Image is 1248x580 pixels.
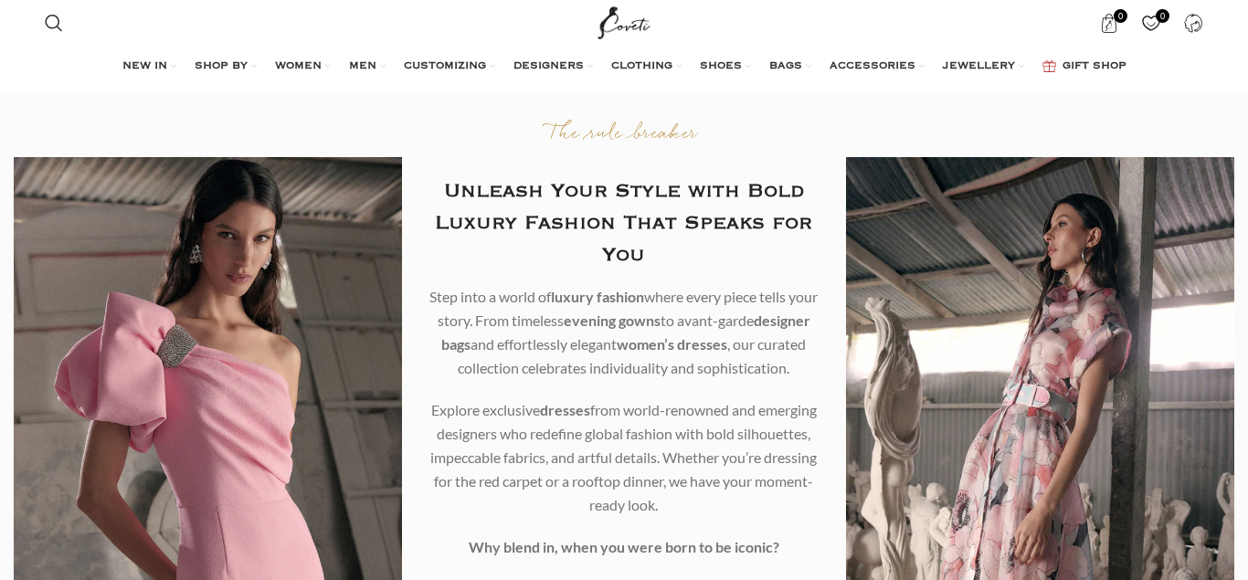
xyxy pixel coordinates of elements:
[769,59,802,74] span: BAGS
[429,398,818,517] p: Explore exclusive from world-renowned and emerging designers who redefine global fashion with bol...
[429,175,818,271] h2: Unleash Your Style with Bold Luxury Fashion That Speaks for You
[404,59,486,74] span: CUSTOMIZING
[830,48,925,85] a: ACCESSORIES
[594,14,655,29] a: Site logo
[611,59,672,74] span: CLOTHING
[1091,5,1128,41] a: 0
[275,48,331,85] a: WOMEN
[700,48,751,85] a: SHOES
[349,59,376,74] span: MEN
[943,48,1024,85] a: JEWELLERY
[551,288,644,305] b: luxury fashion
[1114,9,1127,23] span: 0
[1063,59,1126,74] span: GIFT SHOP
[469,538,779,555] strong: Why blend in, when you were born to be iconic?
[830,59,915,74] span: ACCESSORIES
[943,59,1015,74] span: JEWELLERY
[617,335,727,353] b: women’s dresses
[429,121,818,148] p: The rule breaker
[122,59,167,74] span: NEW IN
[513,59,584,74] span: DESIGNERS
[1042,60,1056,72] img: GiftBag
[513,48,593,85] a: DESIGNERS
[36,48,1212,85] div: Main navigation
[404,48,495,85] a: CUSTOMIZING
[122,48,176,85] a: NEW IN
[1133,5,1170,41] div: My Wishlist
[349,48,386,85] a: MEN
[1133,5,1170,41] a: 0
[564,311,661,329] b: evening gowns
[36,5,72,41] a: Search
[195,59,248,74] span: SHOP BY
[1042,48,1126,85] a: GIFT SHOP
[195,48,257,85] a: SHOP BY
[769,48,811,85] a: BAGS
[429,285,818,380] p: Step into a world of where every piece tells your story. From timeless to avant-garde and effortl...
[1156,9,1169,23] span: 0
[275,59,322,74] span: WOMEN
[700,59,742,74] span: SHOES
[611,48,682,85] a: CLOTHING
[540,401,590,418] b: dresses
